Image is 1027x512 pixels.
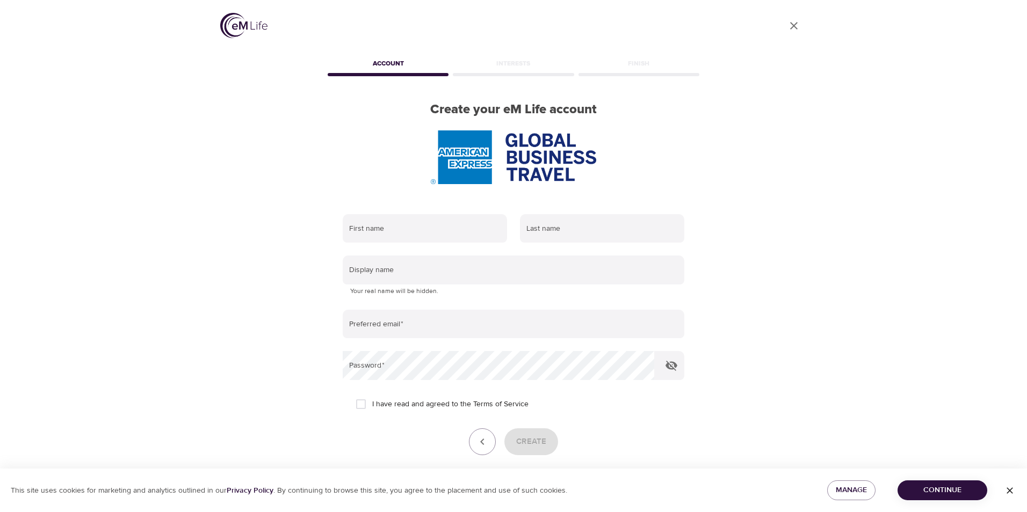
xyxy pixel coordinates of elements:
[836,484,867,497] span: Manage
[431,130,596,184] img: AmEx%20GBT%20logo.png
[372,399,529,410] span: I have read and agreed to the
[906,484,979,497] span: Continue
[326,102,701,118] h2: Create your eM Life account
[220,13,267,38] img: logo
[898,480,987,500] button: Continue
[781,13,807,39] a: close
[473,399,529,410] a: Terms of Service
[827,480,876,500] button: Manage
[350,286,677,297] p: Your real name will be hidden.
[227,486,273,495] a: Privacy Policy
